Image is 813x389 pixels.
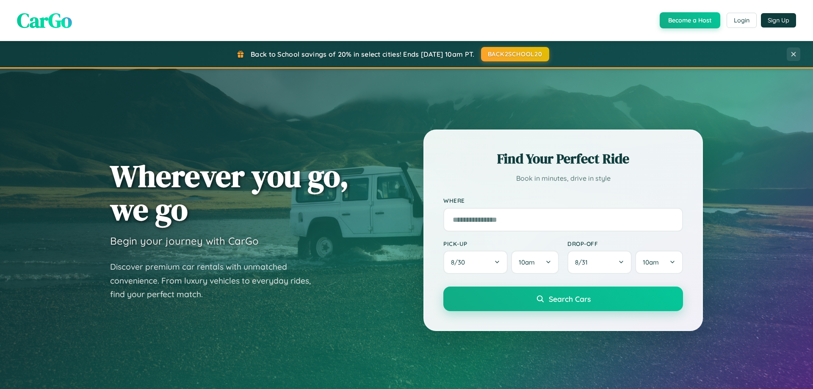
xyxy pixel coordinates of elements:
p: Discover premium car rentals with unmatched convenience. From luxury vehicles to everyday rides, ... [110,260,322,301]
button: Become a Host [660,12,720,28]
span: Search Cars [549,294,591,303]
h3: Begin your journey with CarGo [110,235,259,247]
span: 8 / 30 [451,258,469,266]
span: 10am [519,258,535,266]
h1: Wherever you go, we go [110,159,349,226]
label: Pick-up [443,240,559,247]
h2: Find Your Perfect Ride [443,149,683,168]
button: 8/30 [443,251,508,274]
button: Search Cars [443,287,683,311]
p: Book in minutes, drive in style [443,172,683,185]
span: 10am [643,258,659,266]
span: Back to School savings of 20% in select cities! Ends [DATE] 10am PT. [251,50,474,58]
button: Login [727,13,757,28]
button: Sign Up [761,13,796,28]
span: 8 / 31 [575,258,592,266]
button: 10am [511,251,559,274]
button: 10am [635,251,683,274]
label: Where [443,197,683,204]
span: CarGo [17,6,72,34]
button: BACK2SCHOOL20 [481,47,549,61]
button: 8/31 [567,251,632,274]
label: Drop-off [567,240,683,247]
